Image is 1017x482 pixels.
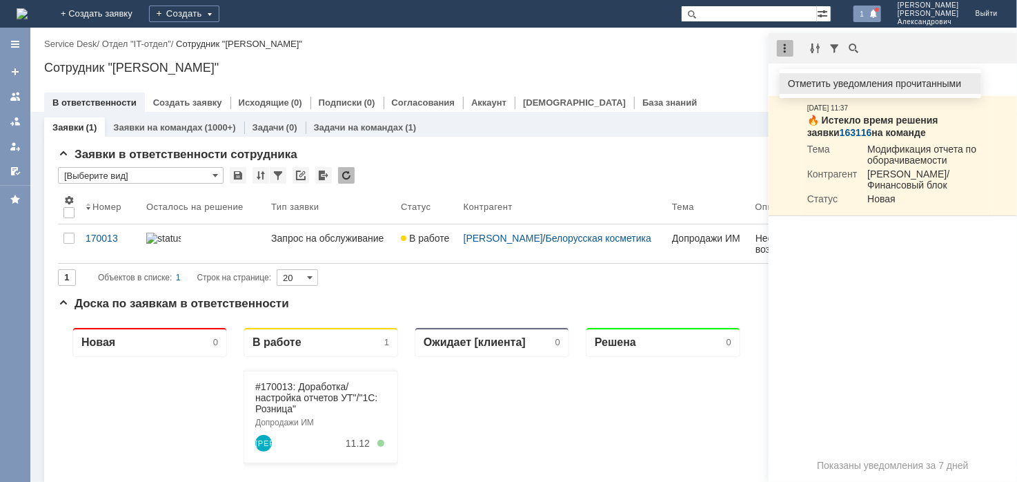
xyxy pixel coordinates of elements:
a: Задачи [253,122,284,133]
div: Показаны уведомления за 7 дней [806,454,979,476]
th: Тип заявки [266,189,395,224]
div: Тип заявки [271,202,319,212]
td: Контрагент [807,168,857,193]
div: Статус [401,202,431,212]
span: [PERSON_NAME] [898,10,959,18]
a: Заявки на командах [4,86,26,108]
div: Отметить уведомления прочитанными [788,79,973,88]
div: 1 [326,21,331,31]
div: Новая [23,19,57,32]
div: #170013: Доработка/настройка отчетов УТ"/"1С: Розница" [197,65,328,98]
span: Доска по заявкам в ответственности [58,297,289,310]
td: Модификация отчета по оборачиваемости [857,144,987,168]
div: В работе [195,19,244,32]
a: Создать заявку [4,61,26,83]
th: Тема [667,189,750,224]
span: 1 [856,9,869,19]
a: Перейти на домашнюю страницу [17,8,28,19]
span: В работе [401,233,449,244]
a: [PERSON_NAME] [464,233,543,244]
div: Обновлять список [338,167,355,184]
div: Осталось на решение [146,202,244,212]
a: Шаблинская Ирина [197,119,214,135]
div: Номер [92,202,121,212]
div: Ожидает [клиента] [366,19,468,32]
div: Сортировка... [253,167,269,184]
a: Исходящие [239,97,289,108]
div: Группировка уведомлений [807,40,824,57]
div: Допродажи ИМ [672,233,744,244]
div: (1000+) [204,122,235,133]
div: Сотрудник "[PERSON_NAME]" [44,61,1003,75]
div: 170013 [86,233,135,244]
a: #170013: Доработка/настройка отчетов УТ"/"1С: Розница" [197,65,319,98]
div: Поиск по тексту [846,40,862,57]
div: 1 [176,269,181,286]
a: База знаний [642,97,697,108]
div: (0) [291,97,302,108]
div: Запрос на обслуживание [271,233,390,244]
span: [PERSON_NAME] [898,1,959,10]
div: Фильтрация [827,40,843,57]
a: Создать заявку [153,97,222,108]
div: Тема [672,202,694,212]
th: Осталось на решение [141,189,266,224]
div: Скопировать ссылку на список [293,167,309,184]
a: Заявки на командах [113,122,202,133]
th: Контрагент [458,189,667,224]
img: logo [17,8,28,19]
div: (1) [405,122,416,133]
a: Заявки [52,122,83,133]
div: [DATE] 11:37 [807,103,848,114]
a: [DEMOGRAPHIC_DATA] [523,97,626,108]
a: 170013 [80,224,141,263]
span: Заявки в ответственности сотрудника [58,148,297,161]
div: 5. Менее 100% [319,124,326,131]
td: Статус [807,193,857,207]
div: / [102,39,176,49]
a: В работе [395,224,458,263]
div: Решена [537,19,578,32]
strong: 🔥 Истекло время решения заявки на команде [807,115,938,138]
div: Действия с уведомлениями [777,40,793,57]
img: statusbar-100 (1).png [146,233,181,244]
div: / [44,39,102,49]
div: Допродажи ИМ [197,102,328,111]
a: statusbar-100 (1).png [141,224,266,263]
a: Задачи на командах [314,122,404,133]
div: Экспорт списка [315,167,332,184]
a: Допродажи ИМ [667,224,750,263]
div: Описание [756,202,799,212]
td: Тема [807,144,857,168]
div: (1) [86,122,97,133]
div: Контрагент [464,202,513,212]
a: Заявки в моей ответственности [4,110,26,133]
th: Статус [395,189,458,224]
div: 11.12.2025 [288,122,312,133]
div: Сохранить вид [230,167,246,184]
div: 0 [669,21,673,31]
a: Мои заявки [4,135,26,157]
a: Подписки [319,97,362,108]
a: Аккаунт [471,97,506,108]
span: Александрович [898,18,959,26]
div: 0 [155,21,160,31]
td: Новая [857,193,987,207]
a: Мои согласования [4,160,26,182]
i: Строк на странице: [98,269,271,286]
a: 163116 [840,127,872,138]
div: / [464,233,661,244]
div: (0) [286,122,297,133]
a: В ответственности [52,97,137,108]
td: [PERSON_NAME]/Финансовый блок [857,168,987,193]
span: Настройки [63,195,75,206]
span: Расширенный поиск [817,6,831,19]
div: Фильтрация... [270,167,286,184]
a: Запрос на обслуживание [266,224,395,263]
div: Создать [149,6,219,22]
span: Объектов в списке: [98,273,172,282]
th: Номер [80,189,141,224]
div: (0) [364,97,375,108]
a: Отдел "IT-отдел" [102,39,171,49]
a: Service Desk [44,39,97,49]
